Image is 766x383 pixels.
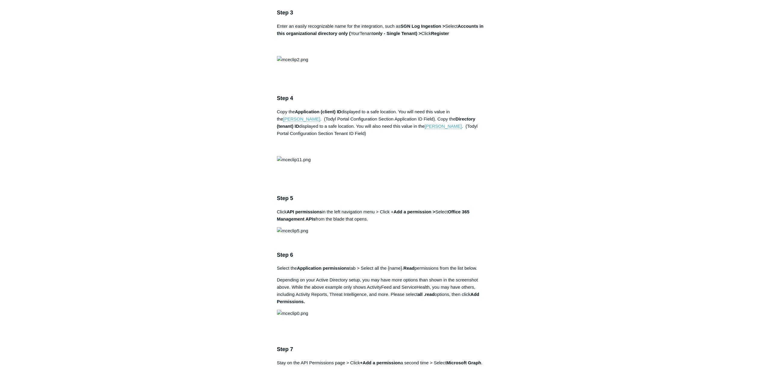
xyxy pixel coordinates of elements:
[401,24,445,29] strong: SGN Log Ingestion >
[417,292,435,297] strong: all .read
[277,359,489,381] p: Stay on the API Permissions page > Click a second time > Select .
[277,209,470,221] strong: Office 365 Management APIs
[277,108,489,152] p: Copy the displayed to a safe location. You will need this value in the . (Todyl Portal Configurat...
[277,94,489,103] h3: Step 4
[277,24,484,36] strong: Accounts in this organizational directory only (
[283,116,320,122] a: [PERSON_NAME]
[277,265,489,272] p: Select the tab > Select all the {name}. permissions from the list below.
[277,116,476,129] strong: Directory (tenant) ID
[277,227,308,234] img: mceclip5.png
[287,209,322,214] strong: API permissions
[277,276,489,305] p: Depending on your Active Directory setup, you may have more options than shown in the screenshot ...
[277,194,489,203] h3: Step 5
[360,360,401,365] strong: +Add a permission
[277,345,489,354] h3: Step 7
[373,31,421,36] strong: only - Single Tenant) >
[277,23,489,52] p: Enter an easily recognizable name for the integration, such as Select YourTenant Click
[277,310,308,317] img: mceclip0.png
[297,265,349,271] strong: Application permissions
[403,265,414,271] strong: Read
[277,208,489,223] p: Click in the left navigation menu > Click + Select from the blade that opens.
[393,209,435,214] strong: Add a permission >
[295,109,341,114] strong: Application (client) ID
[425,124,462,129] a: [PERSON_NAME]
[431,31,449,36] strong: Register
[277,156,311,163] img: mceclip11.png
[446,360,481,365] strong: Microsoft Graph
[277,56,308,63] img: mceclip2.png
[277,251,489,259] h3: Step 6
[277,8,489,17] h3: Step 3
